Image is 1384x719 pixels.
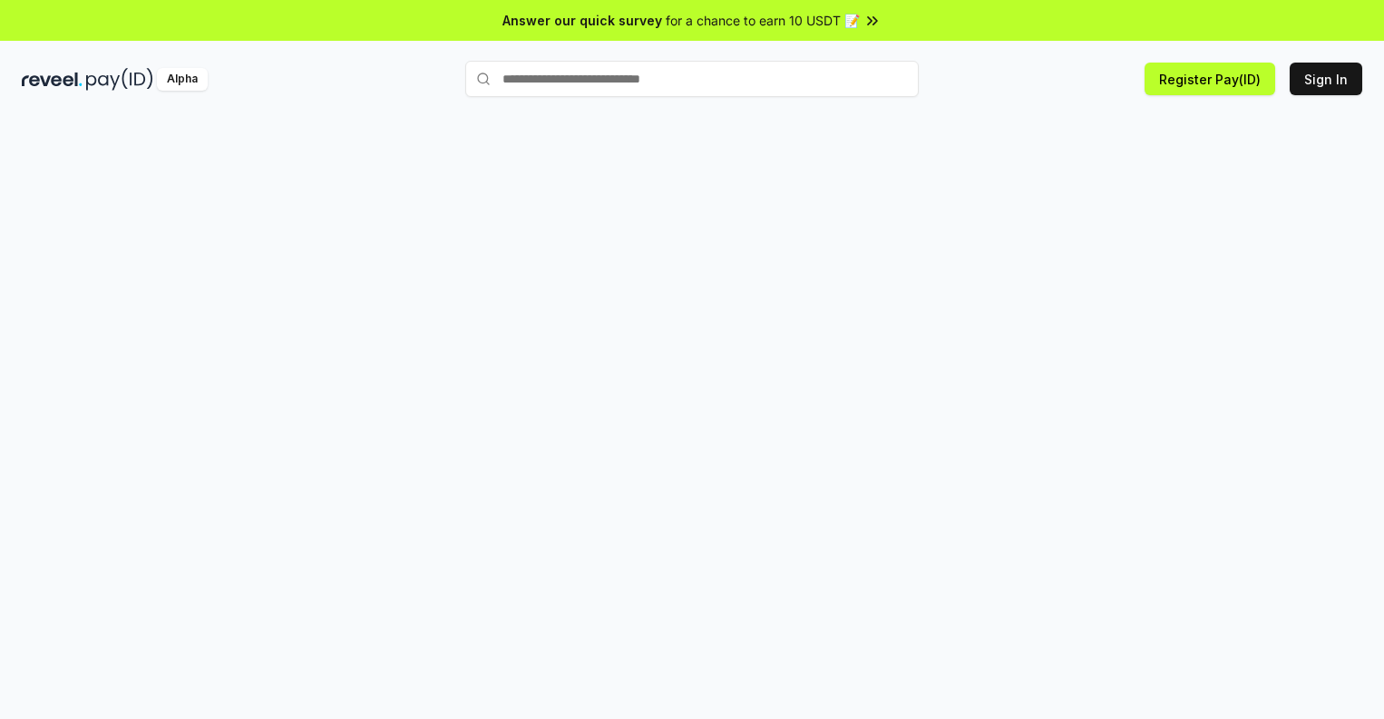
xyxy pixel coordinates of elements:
[157,68,208,91] div: Alpha
[666,11,860,30] span: for a chance to earn 10 USDT 📝
[502,11,662,30] span: Answer our quick survey
[1145,63,1275,95] button: Register Pay(ID)
[22,68,83,91] img: reveel_dark
[86,68,153,91] img: pay_id
[1290,63,1362,95] button: Sign In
